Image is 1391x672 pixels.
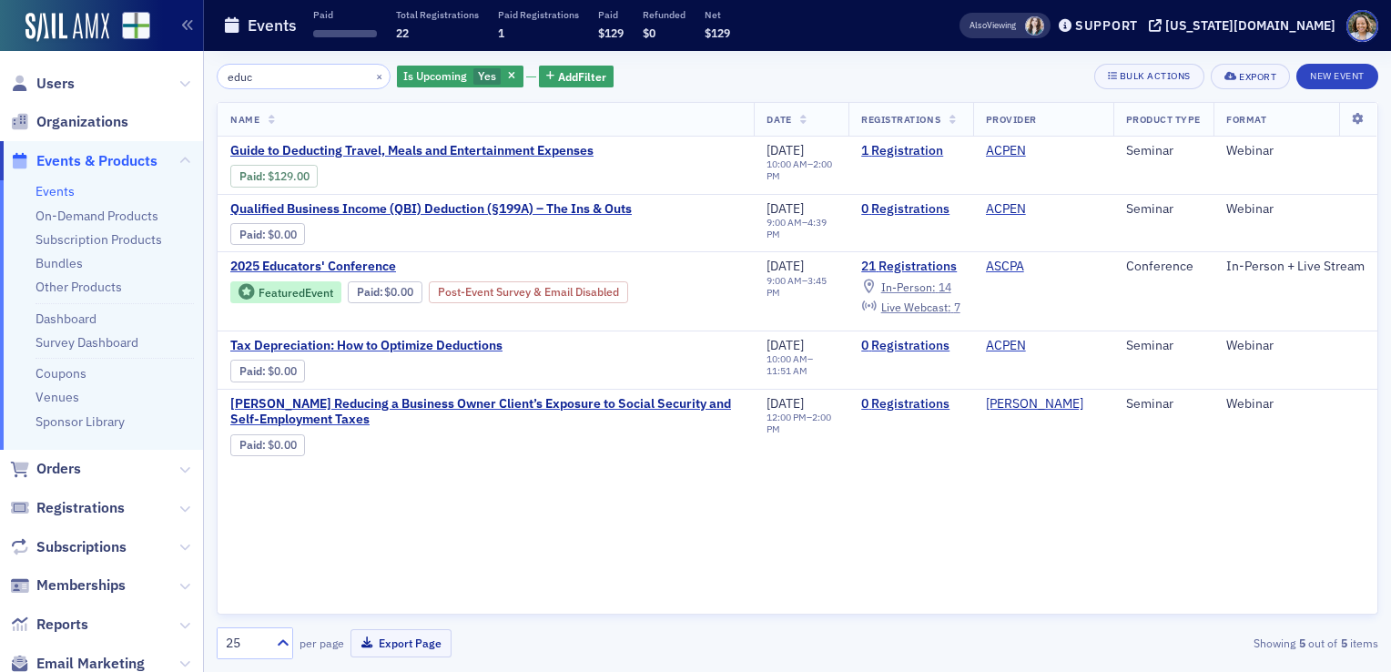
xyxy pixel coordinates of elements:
a: Coupons [36,365,86,382]
div: Seminar [1126,396,1201,412]
span: 1 [498,25,504,40]
div: Showing out of items [1004,635,1378,651]
time: 10:00 AM [767,158,807,170]
time: 3:45 PM [767,274,827,299]
span: : [239,169,268,183]
a: 2025 Educators' Conference [230,259,741,275]
span: [DATE] [767,337,804,353]
a: Paid [357,285,380,299]
span: : [239,438,268,452]
div: [US_STATE][DOMAIN_NAME] [1165,17,1335,34]
a: [PERSON_NAME] Reducing a Business Owner Client’s Exposure to Social Security and Self-Employment ... [230,396,741,428]
span: $0.00 [268,364,297,378]
a: Subscriptions [10,537,127,557]
span: SURGENT [986,396,1101,412]
a: ACPEN [986,201,1026,218]
span: : [239,364,268,378]
div: – [767,275,836,299]
span: Guide to Deducting Travel, Meals and Entertainment Expenses [230,143,594,159]
span: 14 [939,280,951,294]
a: Orders [10,459,81,479]
div: Webinar [1226,338,1365,354]
div: Seminar [1126,201,1201,218]
span: Orders [36,459,81,479]
span: $129.00 [268,169,310,183]
p: Refunded [643,8,685,21]
span: 2025 Educators' Conference [230,259,536,275]
a: Paid [239,169,262,183]
a: View Homepage [109,12,150,43]
a: Tax Depreciation: How to Optimize Deductions [230,338,536,354]
p: Total Registrations [396,8,479,21]
p: Paid Registrations [498,8,579,21]
span: 22 [396,25,409,40]
a: Venues [36,389,79,405]
span: ASCPA [986,259,1101,275]
span: Yes [478,68,496,83]
h1: Events [248,15,297,36]
a: Paid [239,228,262,241]
button: Export Page [350,629,452,657]
time: 9:00 AM [767,216,802,229]
button: [US_STATE][DOMAIN_NAME] [1149,19,1342,32]
span: Users [36,74,75,94]
span: $129 [705,25,730,40]
span: : [239,228,268,241]
div: Paid: 0 - $0 [230,434,305,456]
time: 10:00 AM [767,352,807,365]
strong: 5 [1337,635,1350,651]
a: Subscription Products [36,231,162,248]
p: Net [705,8,730,21]
a: Other Products [36,279,122,295]
div: – [767,158,836,182]
label: per page [300,635,344,651]
span: [DATE] [767,258,804,274]
a: Memberships [10,575,126,596]
a: Events [36,183,75,199]
a: In-Person: 14 [861,280,950,294]
span: Viewing [970,19,1016,32]
time: 4:39 PM [767,216,827,240]
a: Organizations [10,112,128,132]
span: [DATE] [767,395,804,412]
div: Webinar [1226,396,1365,412]
div: Paid: 0 - $0 [230,360,305,382]
a: Qualified Business Income (QBI) Deduction (§199A) – The Ins & Outs [230,201,632,218]
time: 2:00 PM [767,158,832,182]
span: ‌ [313,30,377,37]
div: Yes [397,66,523,88]
span: [DATE] [767,200,804,217]
div: – [767,412,836,435]
div: Also [970,19,987,31]
div: Webinar [1226,143,1365,159]
span: Provider [986,113,1037,126]
a: 0 Registrations [861,201,959,218]
div: Featured Event [230,281,341,304]
strong: 5 [1295,635,1308,651]
span: Sarah Lowery [1025,16,1044,36]
span: Product Type [1126,113,1201,126]
span: Registrations [861,113,940,126]
button: × [371,67,388,84]
div: Paid: 0 - $0 [230,223,305,245]
time: 2:00 PM [767,411,831,435]
a: Sponsor Library [36,413,125,430]
span: Profile [1346,10,1378,42]
span: Registrations [36,498,125,518]
span: ACPEN [986,201,1101,218]
span: 7 [954,300,960,314]
button: New Event [1296,64,1378,89]
div: Seminar [1126,338,1201,354]
a: Survey Dashboard [36,334,138,351]
span: [DATE] [767,142,804,158]
span: Memberships [36,575,126,596]
div: Export [1239,72,1276,82]
a: 0 Registrations [861,338,959,354]
time: 9:00 AM [767,274,802,287]
button: AddFilter [539,66,614,88]
p: Paid [598,8,624,21]
div: Featured Event [259,288,333,298]
a: ACPEN [986,143,1026,159]
img: SailAMX [122,12,150,40]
